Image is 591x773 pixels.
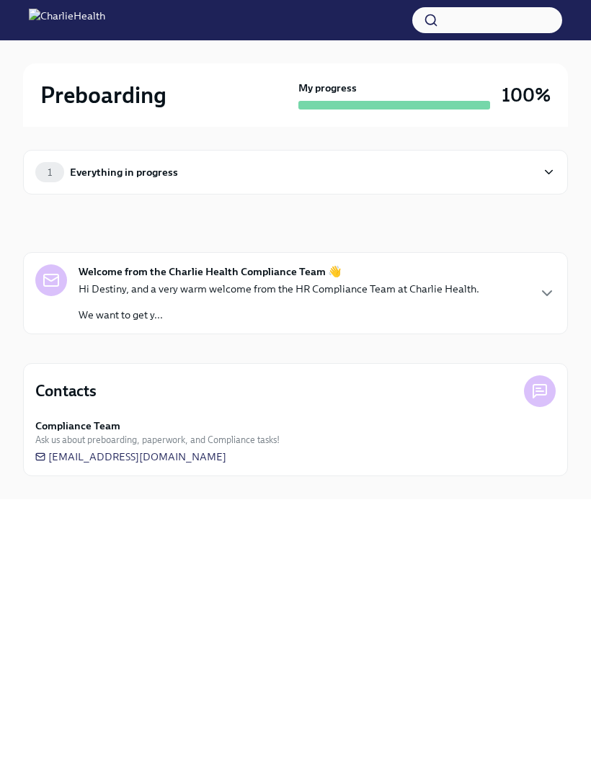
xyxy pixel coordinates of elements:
[79,264,342,279] strong: Welcome from the Charlie Health Compliance Team 👋
[79,282,479,296] p: Hi Destiny, and a very warm welcome from the HR Compliance Team at Charlie Health.
[298,81,357,95] strong: My progress
[70,164,178,180] div: Everything in progress
[39,167,61,178] span: 1
[35,450,226,464] a: [EMAIL_ADDRESS][DOMAIN_NAME]
[23,223,86,241] div: In progress
[35,419,120,433] strong: Compliance Team
[35,380,97,402] h4: Contacts
[40,81,166,110] h2: Preboarding
[502,82,551,108] h3: 100%
[79,308,479,322] p: We want to get y...
[29,9,105,32] img: CharlieHealth
[35,433,280,447] span: Ask us about preboarding, paperwork, and Compliance tasks!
